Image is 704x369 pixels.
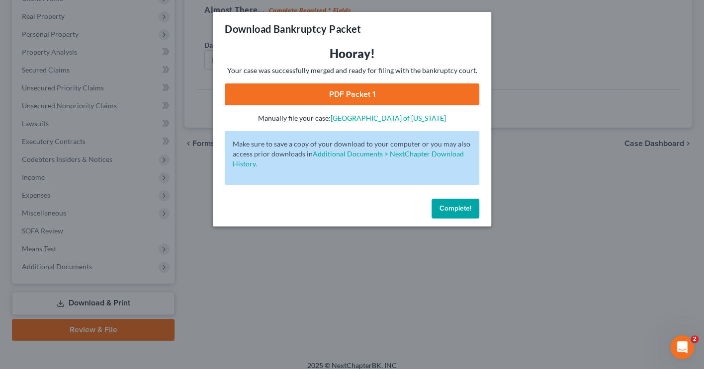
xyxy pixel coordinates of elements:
[225,83,479,105] a: PDF Packet 1
[691,335,699,343] span: 2
[670,335,694,359] iframe: Intercom live chat
[233,139,471,169] p: Make sure to save a copy of your download to your computer or you may also access prior downloads in
[331,114,446,122] a: [GEOGRAPHIC_DATA] of [US_STATE]
[225,113,479,123] p: Manually file your case:
[225,22,361,36] h3: Download Bankruptcy Packet
[432,199,479,219] button: Complete!
[233,149,464,168] a: Additional Documents > NextChapter Download History.
[225,66,479,75] p: Your case was successfully merged and ready for filing with the bankruptcy court.
[440,204,471,213] span: Complete!
[225,46,479,62] h3: Hooray!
